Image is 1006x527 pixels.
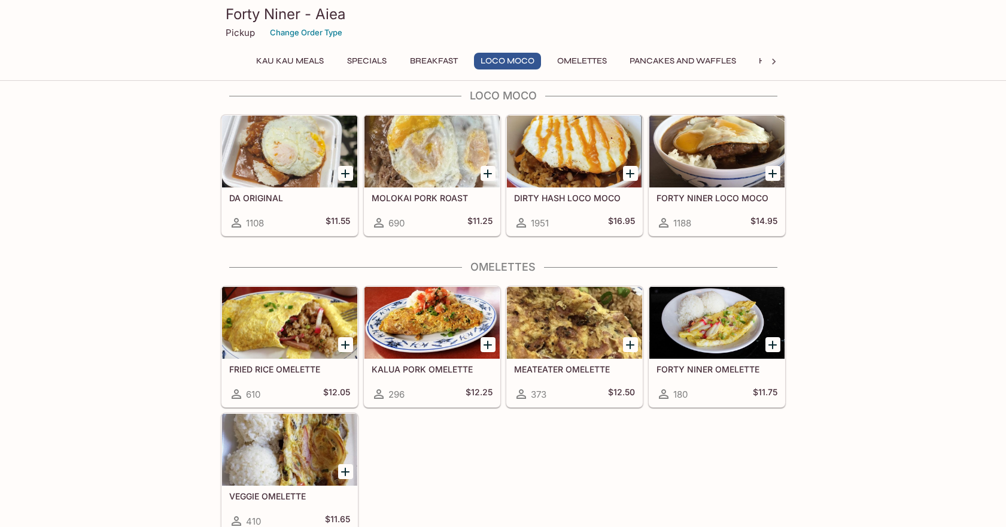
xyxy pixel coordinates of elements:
[673,217,691,229] span: 1188
[649,116,785,187] div: FORTY NINER LOCO MOCO
[340,53,394,69] button: Specials
[338,337,353,352] button: Add FRIED RICE OMELETTE
[246,217,264,229] span: 1108
[657,193,777,203] h5: FORTY NINER LOCO MOCO
[338,166,353,181] button: Add DA ORIGINAL
[506,115,643,236] a: DIRTY HASH LOCO MOCO1951$16.95
[229,491,350,501] h5: VEGGIE OMELETTE
[364,286,500,407] a: KALUA PORK OMELETTE296$12.25
[226,27,255,38] p: Pickup
[221,89,786,102] h4: Loco Moco
[531,217,549,229] span: 1951
[474,53,541,69] button: Loco Moco
[608,216,635,230] h5: $16.95
[623,53,743,69] button: Pancakes and Waffles
[265,23,348,42] button: Change Order Type
[752,53,900,69] button: Hawaiian Style French Toast
[222,287,357,359] div: FRIED RICE OMELETTE
[250,53,330,69] button: Kau Kau Meals
[649,286,785,407] a: FORTY NINER OMELETTE180$11.75
[608,387,635,401] h5: $12.50
[323,387,350,401] h5: $12.05
[326,216,350,230] h5: $11.55
[226,5,781,23] h3: Forty Niner - Aiea
[649,287,785,359] div: FORTY NINER OMELETTE
[388,217,405,229] span: 690
[481,166,496,181] button: Add MOLOKAI PORK ROAST
[467,216,493,230] h5: $11.25
[673,389,688,400] span: 180
[221,115,358,236] a: DA ORIGINAL1108$11.55
[514,364,635,374] h5: MEATEATER OMELETTE
[246,389,260,400] span: 610
[338,464,353,479] button: Add VEGGIE OMELETTE
[649,115,785,236] a: FORTY NINER LOCO MOCO1188$14.95
[657,364,777,374] h5: FORTY NINER OMELETTE
[403,53,464,69] button: Breakfast
[623,337,638,352] button: Add MEATEATER OMELETTE
[551,53,613,69] button: Omelettes
[222,414,357,486] div: VEGGIE OMELETTE
[506,286,643,407] a: MEATEATER OMELETTE373$12.50
[481,337,496,352] button: Add KALUA PORK OMELETTE
[221,261,786,274] h4: Omelettes
[531,389,546,400] span: 373
[364,115,500,236] a: MOLOKAI PORK ROAST690$11.25
[507,116,642,187] div: DIRTY HASH LOCO MOCO
[753,387,777,401] h5: $11.75
[364,287,500,359] div: KALUA PORK OMELETTE
[765,337,780,352] button: Add FORTY NINER OMELETTE
[466,387,493,401] h5: $12.25
[372,364,493,374] h5: KALUA PORK OMELETTE
[221,286,358,407] a: FRIED RICE OMELETTE610$12.05
[364,116,500,187] div: MOLOKAI PORK ROAST
[750,216,777,230] h5: $14.95
[246,516,261,527] span: 410
[514,193,635,203] h5: DIRTY HASH LOCO MOCO
[229,193,350,203] h5: DA ORIGINAL
[372,193,493,203] h5: MOLOKAI PORK ROAST
[765,166,780,181] button: Add FORTY NINER LOCO MOCO
[388,389,405,400] span: 296
[507,287,642,359] div: MEATEATER OMELETTE
[229,364,350,374] h5: FRIED RICE OMELETTE
[222,116,357,187] div: DA ORIGINAL
[623,166,638,181] button: Add DIRTY HASH LOCO MOCO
